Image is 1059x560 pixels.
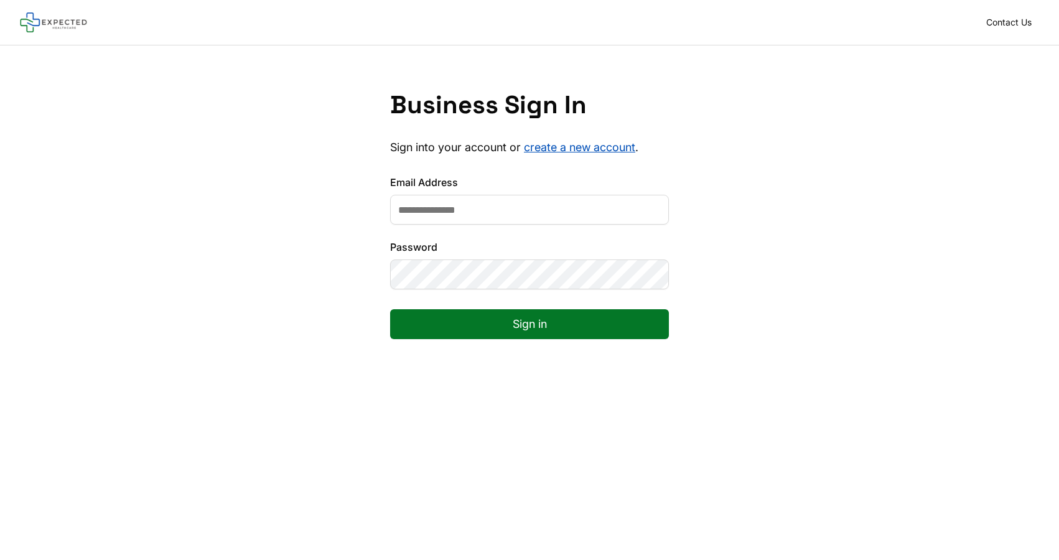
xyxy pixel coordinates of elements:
[524,141,635,154] a: create a new account
[979,14,1039,31] a: Contact Us
[390,240,669,254] label: Password
[390,175,669,190] label: Email Address
[390,140,669,155] p: Sign into your account or .
[390,309,669,339] button: Sign in
[390,90,669,120] h1: Business Sign In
